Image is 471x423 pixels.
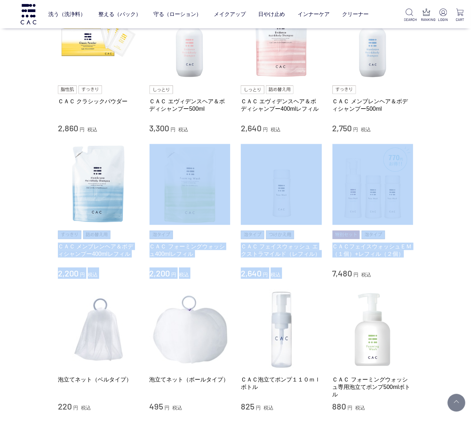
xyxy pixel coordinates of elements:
[58,268,78,278] span: 2,200
[332,86,356,94] img: すっきり
[172,405,182,411] span: 税込
[361,272,371,278] span: 税込
[150,144,231,225] img: ＣＡＣ フォーミングウォッシュ400mlレフィル
[150,243,231,258] a: ＣＡＣ フォーミングウォッシュ400mlレフィル
[263,127,268,132] span: 円
[87,127,97,132] span: 税込
[332,231,360,239] img: 特別セット
[241,289,322,370] img: ＣＡＣ泡立てポンプ１１０ｍｌボトル
[241,401,254,411] span: 825
[332,401,346,411] span: 880
[58,289,139,370] img: 泡立てネット（ベルタイプ）
[421,9,432,22] a: RANKING
[58,123,78,133] span: 2,860
[258,5,285,23] a: 日やけ止め
[332,376,413,399] a: ＣＡＣ フォーミングウォッシュ専用泡立てポンプ500mlボトル
[404,9,415,22] a: SEARCH
[58,86,77,94] img: 脂性肌
[170,127,175,132] span: 円
[455,17,465,22] p: CART
[150,123,169,133] span: 3,300
[179,272,189,278] span: 税込
[332,144,413,225] img: ＣＡＣフェイスウォッシュＥＭ（１個）+レフィル（２個）
[241,268,261,278] span: 2,640
[150,231,173,239] img: 泡タイプ
[256,405,261,411] span: 円
[150,401,163,411] span: 495
[332,243,413,258] a: ＣＡＣフェイスウォッシュＥＭ（１個）+レフィル（２個）
[266,231,294,239] img: つけかえ用
[332,268,352,278] span: 7,480
[271,127,281,132] span: 税込
[241,231,264,239] img: 泡タイプ
[88,272,98,278] span: 税込
[58,243,139,258] a: ＣＡＣ メンブレンヘア＆ボディシャンプー400mlレフィル
[263,272,268,278] span: 円
[58,231,81,239] img: すっきり
[404,17,415,22] p: SEARCH
[150,289,231,370] img: 泡立てネット（ボールタイプ）
[347,405,352,411] span: 円
[164,405,169,411] span: 円
[241,376,322,391] a: ＣＡＣ泡立てポンプ１１０ｍｌボトル
[438,17,448,22] p: LOGIN
[48,5,86,23] a: 洗う（洗浄料）
[153,5,201,23] a: 守る（ローション）
[353,127,358,132] span: 円
[361,127,371,132] span: 税込
[58,98,139,105] a: ＣＡＣ クラシックパウダー
[241,98,322,113] a: ＣＡＣ エヴィデンスヘア＆ボディシャンプー400mlレフィル
[342,5,369,23] a: クリーナー
[73,405,78,411] span: 円
[362,231,385,239] img: 泡タイプ
[58,376,139,383] a: 泡立てネット（ベルタイプ）
[421,17,432,22] p: RANKING
[78,86,102,94] img: すっきり
[98,5,141,23] a: 整える（パック）
[80,272,85,278] span: 円
[150,98,231,113] a: ＣＡＣ エヴィデンスヘア＆ボディシャンプー500ml
[80,127,85,132] span: 円
[455,9,465,22] a: CART
[214,5,246,23] a: メイクアップ
[58,401,72,411] span: 220
[298,5,330,23] a: インナーケア
[58,144,139,225] img: ＣＡＣ メンブレンヘア＆ボディシャンプー400mlレフィル
[241,86,264,94] img: しっとり
[81,405,91,411] span: 税込
[241,243,322,258] a: ＣＡＣ フェイスウォッシュ エクストラマイルド（レフィル）
[332,123,352,133] span: 2,750
[150,268,170,278] span: 2,200
[150,376,231,383] a: 泡立てネット（ボールタイプ）
[264,405,274,411] span: 税込
[83,231,110,239] img: 詰め替え用
[271,272,281,278] span: 税込
[171,272,176,278] span: 円
[150,86,173,94] img: しっとり
[332,289,413,370] img: ＣＡＣ フォーミングウォッシュ専用泡立てポンプ500mlボトル
[355,405,365,411] span: 税込
[353,272,358,278] span: 円
[20,4,37,24] img: logo
[241,123,261,133] span: 2,640
[332,98,413,113] a: ＣＡＣ メンブレンヘア＆ボディシャンプー500ml
[241,144,322,225] img: ＣＡＣ フェイスウォッシュ エクストラマイルド（レフィル）
[178,127,188,132] span: 税込
[266,86,293,94] img: 詰め替え用
[438,9,448,22] a: LOGIN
